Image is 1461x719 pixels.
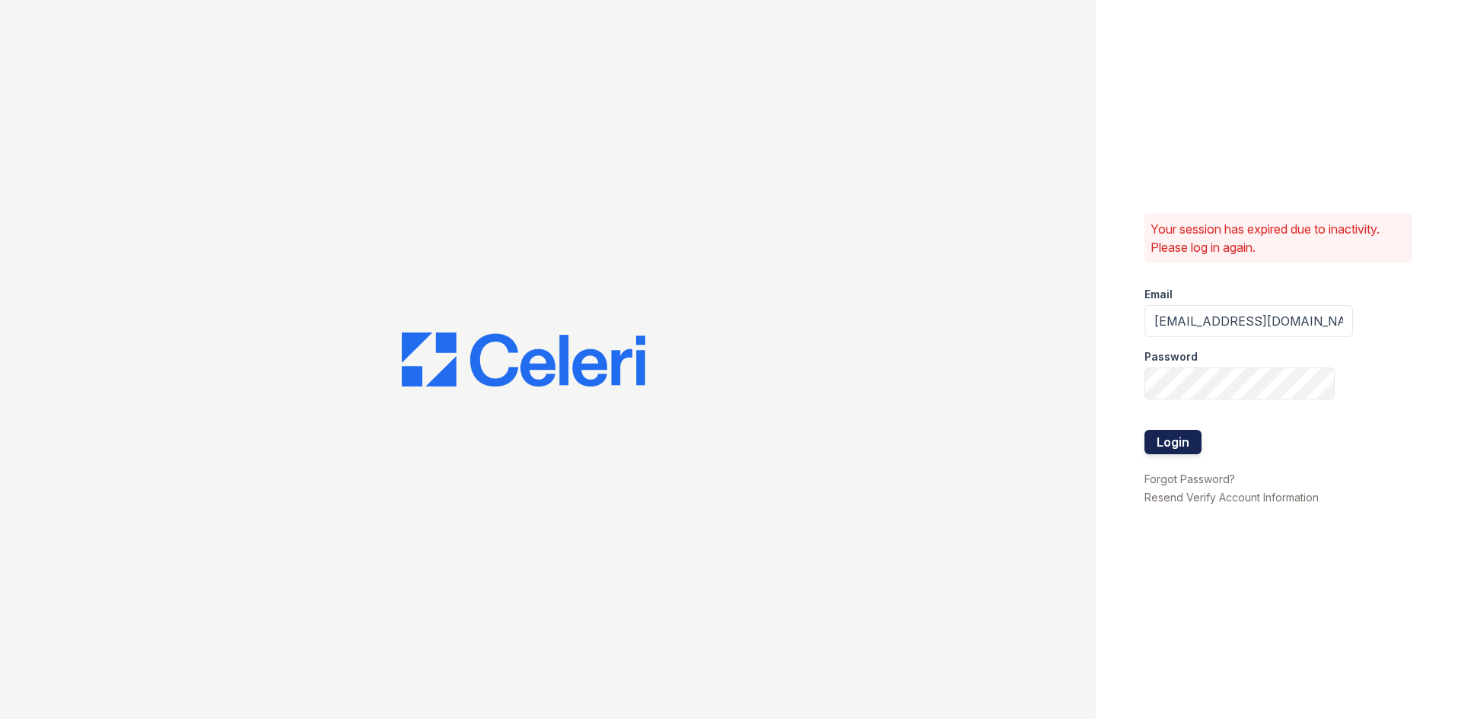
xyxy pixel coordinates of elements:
[1144,349,1198,364] label: Password
[1144,287,1173,302] label: Email
[402,332,645,387] img: CE_Logo_Blue-a8612792a0a2168367f1c8372b55b34899dd931a85d93a1a3d3e32e68fde9ad4.png
[1144,491,1319,504] a: Resend Verify Account Information
[1151,220,1406,256] p: Your session has expired due to inactivity. Please log in again.
[1144,472,1235,485] a: Forgot Password?
[1144,430,1202,454] button: Login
